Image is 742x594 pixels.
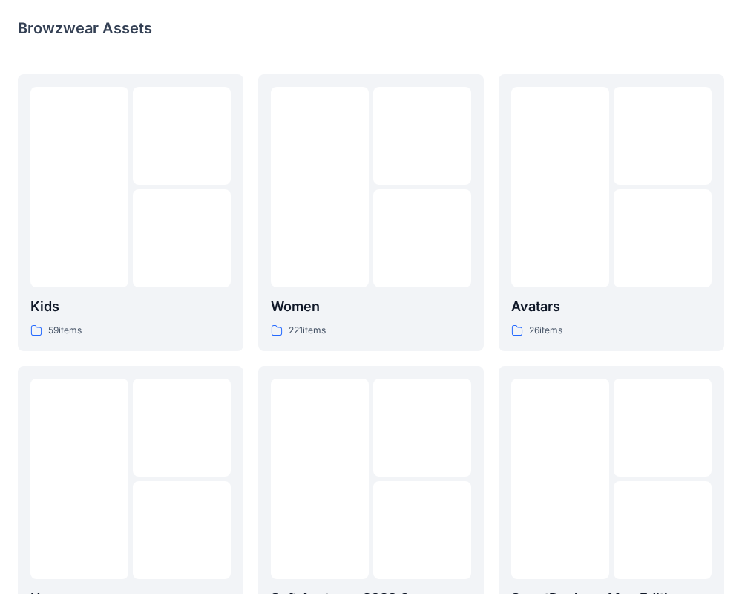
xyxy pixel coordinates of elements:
p: Women [271,296,471,317]
a: Kids59items [18,74,243,351]
a: Avatars26items [499,74,724,351]
p: 221 items [289,323,326,339]
p: Browzwear Assets [18,18,152,39]
p: 59 items [48,323,82,339]
p: Kids [30,296,231,317]
p: Avatars [511,296,712,317]
a: Women221items [258,74,484,351]
p: 26 items [529,323,562,339]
